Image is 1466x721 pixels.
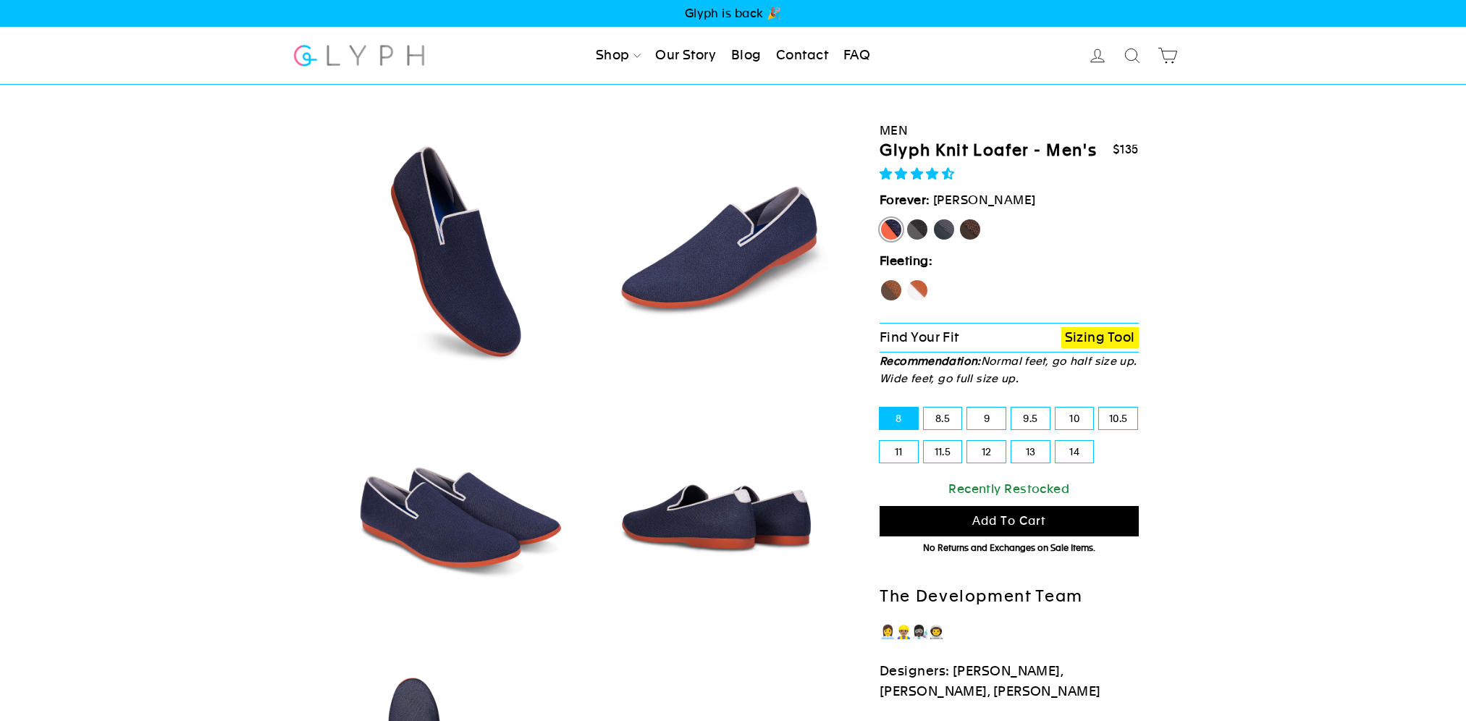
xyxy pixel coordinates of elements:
strong: Recommendation: [880,355,981,367]
label: 10 [1056,408,1094,429]
label: 13 [1011,441,1050,463]
label: 10.5 [1099,408,1137,429]
label: 9 [967,408,1006,429]
label: Panther [906,218,929,241]
div: Recently Restocked [880,479,1139,499]
label: 11 [880,441,918,463]
span: 4.73 stars [880,166,958,181]
a: Blog [725,40,767,72]
label: Hawk [880,279,903,302]
img: Marlin [594,127,841,374]
img: Glyph [292,36,427,75]
span: $135 [1113,143,1139,156]
a: FAQ [838,40,876,72]
label: 12 [967,441,1006,463]
span: Find Your Fit [880,329,959,345]
div: Men [880,121,1139,140]
label: Rhino [932,218,956,241]
label: 11.5 [924,441,962,463]
span: [PERSON_NAME] [933,193,1036,207]
ul: Primary [590,40,876,72]
label: 8 [880,408,918,429]
button: Add to cart [880,506,1139,537]
label: 9.5 [1011,408,1050,429]
img: Marlin [334,387,581,634]
label: [PERSON_NAME] [880,218,903,241]
h1: Glyph Knit Loafer - Men's [880,140,1097,161]
p: 👩‍💼👷🏽‍♂️👩🏿‍🔬👨‍🚀 [880,622,1139,643]
img: Marlin [594,387,841,634]
span: No Returns and Exchanges on Sale Items. [923,543,1095,553]
label: 8.5 [924,408,962,429]
a: Contact [770,40,834,72]
strong: Forever: [880,193,930,207]
img: Marlin [334,127,581,374]
h2: The Development Team [880,586,1139,607]
strong: Fleeting: [880,253,932,268]
p: Normal feet, go half size up. Wide feet, go full size up. [880,353,1139,387]
label: Fox [906,279,929,302]
label: 14 [1056,441,1094,463]
a: Sizing Tool [1061,327,1139,348]
p: Designers: [PERSON_NAME], [PERSON_NAME], [PERSON_NAME] [880,661,1139,703]
span: Add to cart [972,514,1046,528]
a: Shop [590,40,646,72]
label: Mustang [959,218,982,241]
a: Our Story [649,40,722,72]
